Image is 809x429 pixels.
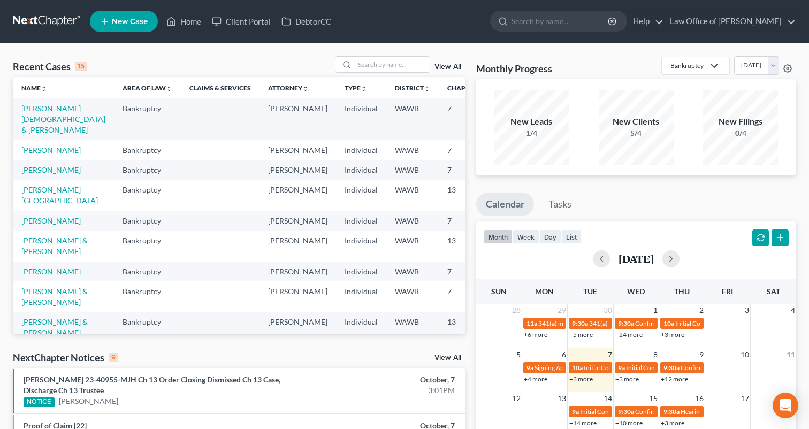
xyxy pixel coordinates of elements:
[513,229,539,244] button: week
[602,304,613,317] span: 30
[739,392,750,405] span: 17
[114,180,181,211] td: Bankruptcy
[599,116,674,128] div: New Clients
[535,364,593,372] span: Signing Appointment
[491,287,507,296] span: Sun
[556,304,567,317] span: 29
[602,392,613,405] span: 14
[538,319,642,327] span: 341(a) meeting for [PERSON_NAME]
[626,364,718,372] span: Initial Consultation Appointment
[21,145,81,155] a: [PERSON_NAME]
[260,160,336,180] td: [PERSON_NAME]
[561,348,567,361] span: 6
[739,348,750,361] span: 10
[785,392,796,405] span: 18
[114,281,181,312] td: Bankruptcy
[494,116,569,128] div: New Leads
[386,211,439,231] td: WAWB
[21,104,105,134] a: [PERSON_NAME][DEMOGRAPHIC_DATA] & [PERSON_NAME]
[572,408,579,416] span: 9a
[569,375,593,383] a: +3 more
[386,98,439,140] td: WAWB
[476,62,552,75] h3: Monthly Progress
[260,231,336,261] td: [PERSON_NAME]
[336,211,386,231] td: Individual
[260,180,336,211] td: [PERSON_NAME]
[355,57,430,72] input: Search by name...
[345,84,367,92] a: Typeunfold_more
[615,375,639,383] a: +3 more
[318,374,454,385] div: October, 7
[439,180,492,211] td: 13
[439,312,492,343] td: 13
[439,231,492,261] td: 13
[386,281,439,312] td: WAWB
[681,408,764,416] span: Hearing for [PERSON_NAME]
[674,287,690,296] span: Thu
[318,385,454,396] div: 3:01PM
[663,408,680,416] span: 9:30a
[790,304,796,317] span: 4
[627,287,645,296] span: Wed
[336,98,386,140] td: Individual
[109,353,118,362] div: 9
[434,354,461,362] a: View All
[21,317,88,337] a: [PERSON_NAME] & [PERSON_NAME]
[703,128,778,139] div: 0/4
[619,253,654,264] h2: [DATE]
[526,319,537,327] span: 11a
[21,216,81,225] a: [PERSON_NAME]
[618,408,634,416] span: 9:30a
[439,160,492,180] td: 7
[21,287,88,307] a: [PERSON_NAME] & [PERSON_NAME]
[260,312,336,343] td: [PERSON_NAME]
[21,84,47,92] a: Nameunfold_more
[21,236,88,256] a: [PERSON_NAME] & [PERSON_NAME]
[569,419,597,427] a: +14 more
[161,12,207,31] a: Home
[785,348,796,361] span: 11
[276,12,337,31] a: DebtorCC
[494,128,569,139] div: 1/4
[652,304,659,317] span: 1
[386,160,439,180] td: WAWB
[166,86,172,92] i: unfold_more
[589,319,692,327] span: 341(a) meeting for [PERSON_NAME]
[439,98,492,140] td: 7
[599,128,674,139] div: 5/4
[434,63,461,71] a: View All
[336,140,386,160] td: Individual
[744,304,750,317] span: 3
[439,281,492,312] td: 7
[114,211,181,231] td: Bankruptcy
[572,364,583,372] span: 10a
[114,231,181,261] td: Bankruptcy
[13,60,87,73] div: Recent Cases
[615,419,643,427] a: +10 more
[661,331,684,339] a: +3 more
[386,312,439,343] td: WAWB
[336,160,386,180] td: Individual
[395,84,430,92] a: Districtunfold_more
[512,11,609,31] input: Search by name...
[661,375,688,383] a: +12 more
[675,319,767,327] span: Initial Consultation Appointment
[648,392,659,405] span: 15
[722,287,733,296] span: Fri
[260,211,336,231] td: [PERSON_NAME]
[663,319,674,327] span: 10a
[524,375,547,383] a: +4 more
[386,140,439,160] td: WAWB
[13,351,118,364] div: NextChapter Notices
[302,86,309,92] i: unfold_more
[260,98,336,140] td: [PERSON_NAME]
[123,84,172,92] a: Area of Lawunfold_more
[41,86,47,92] i: unfold_more
[670,61,704,70] div: Bankruptcy
[561,229,582,244] button: list
[583,287,597,296] span: Tue
[361,86,367,92] i: unfold_more
[260,140,336,160] td: [PERSON_NAME]
[511,392,522,405] span: 12
[386,231,439,261] td: WAWB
